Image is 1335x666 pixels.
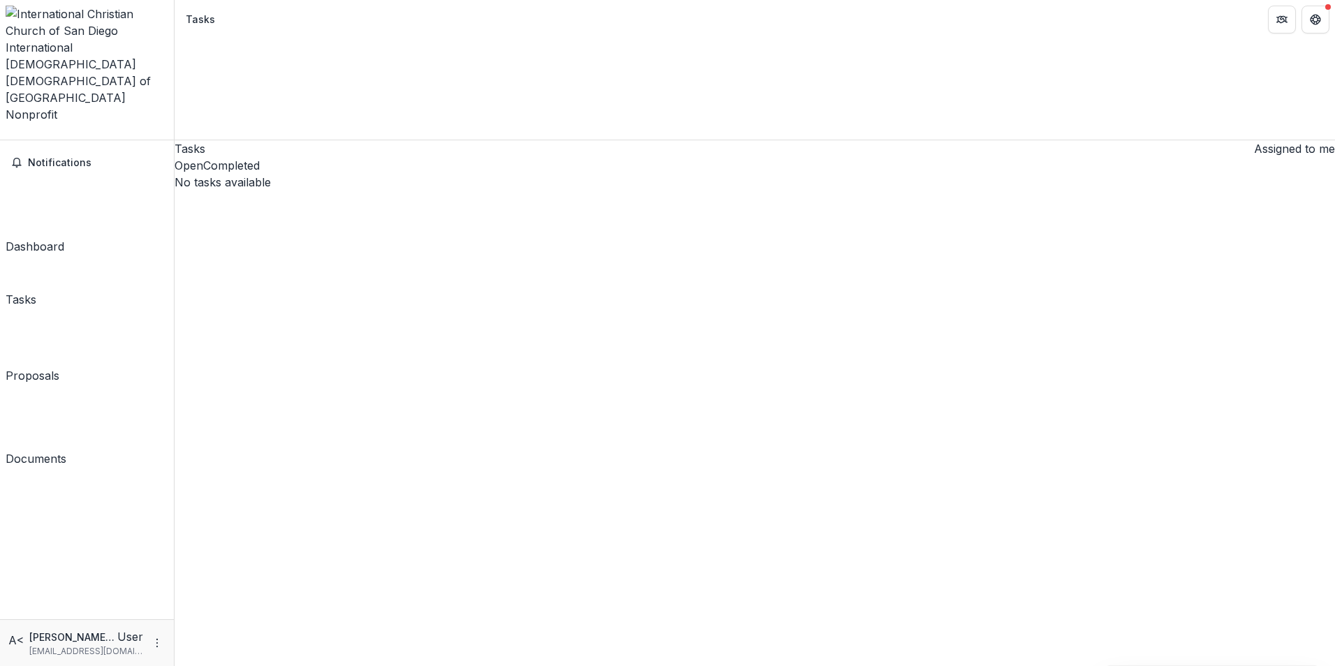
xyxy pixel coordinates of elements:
[6,390,66,467] a: Documents
[6,179,64,255] a: Dashboard
[6,6,168,39] img: International Christian Church of San Diego
[180,9,221,29] nav: breadcrumb
[6,367,59,384] div: Proposals
[6,260,36,308] a: Tasks
[29,630,117,644] p: [PERSON_NAME] <[EMAIL_ADDRESS][DOMAIN_NAME]>
[1248,140,1335,157] button: Assigned to me
[6,39,168,106] div: International [DEMOGRAPHIC_DATA] [DEMOGRAPHIC_DATA] of [GEOGRAPHIC_DATA]
[6,450,66,467] div: Documents
[6,108,57,121] span: Nonprofit
[6,151,168,174] button: Notifications
[8,632,24,649] div: Andre Ong <andreongsd@gmail.com>
[203,157,260,174] button: Completed
[28,157,163,169] span: Notifications
[186,12,215,27] div: Tasks
[149,635,165,651] button: More
[1301,6,1329,34] button: Get Help
[29,645,143,658] p: [EMAIL_ADDRESS][DOMAIN_NAME]
[6,313,59,384] a: Proposals
[175,174,1335,191] p: No tasks available
[1268,6,1296,34] button: Partners
[175,140,205,157] h2: Tasks
[6,291,36,308] div: Tasks
[117,628,143,645] p: User
[6,238,64,255] div: Dashboard
[175,157,203,174] button: Open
